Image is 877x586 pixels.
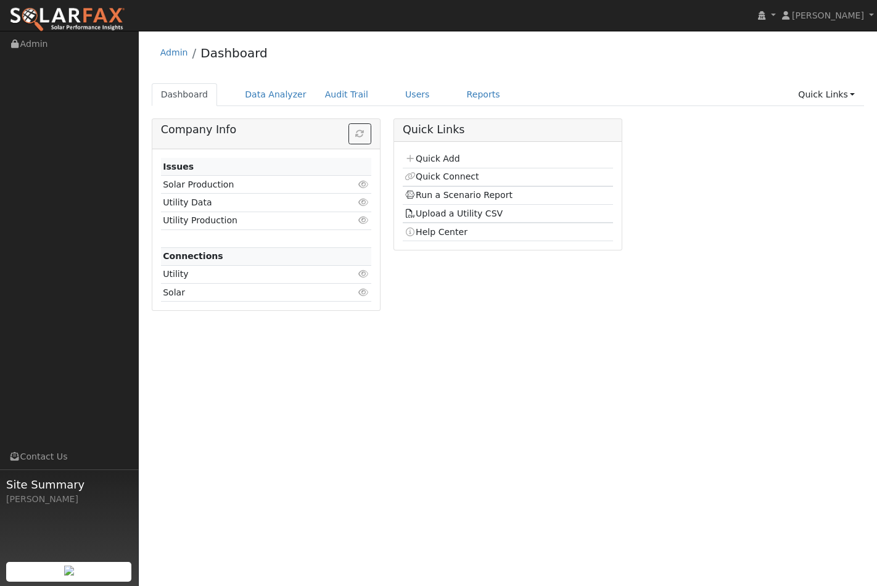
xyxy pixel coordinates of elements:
[152,83,218,106] a: Dashboard
[200,46,268,60] a: Dashboard
[163,162,194,171] strong: Issues
[403,123,613,136] h5: Quick Links
[161,194,337,212] td: Utility Data
[358,288,369,297] i: Click to view
[396,83,439,106] a: Users
[161,212,337,229] td: Utility Production
[161,265,337,283] td: Utility
[405,208,503,218] a: Upload a Utility CSV
[358,180,369,189] i: Click to view
[160,47,188,57] a: Admin
[64,566,74,576] img: retrieve
[405,154,459,163] a: Quick Add
[6,476,132,493] span: Site Summary
[163,251,223,261] strong: Connections
[358,216,369,225] i: Click to view
[161,123,371,136] h5: Company Info
[161,284,337,302] td: Solar
[236,83,316,106] a: Data Analyzer
[358,270,369,278] i: Click to view
[6,493,132,506] div: [PERSON_NAME]
[792,10,864,20] span: [PERSON_NAME]
[789,83,864,106] a: Quick Links
[405,190,513,200] a: Run a Scenario Report
[316,83,377,106] a: Audit Trail
[458,83,509,106] a: Reports
[161,176,337,194] td: Solar Production
[358,198,369,207] i: Click to view
[9,7,125,33] img: SolarFax
[405,171,479,181] a: Quick Connect
[405,227,467,237] a: Help Center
